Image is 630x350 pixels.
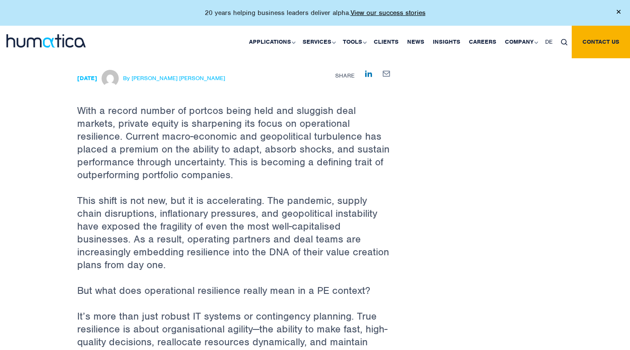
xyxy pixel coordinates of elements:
[77,75,97,82] strong: [DATE]
[403,26,429,58] a: News
[383,71,390,76] img: mailby
[2,57,8,63] input: I agree to Humatica'sData Protection Policyand that Humatica may use my data to contact e via ema...
[429,26,465,58] a: Insights
[572,26,630,58] a: Contact us
[205,9,426,17] p: 20 years helping business leaders deliver alpha.
[123,75,225,82] span: By [PERSON_NAME] [PERSON_NAME]
[545,38,552,45] span: DE
[561,39,567,45] img: search_icon
[77,194,389,271] span: This shift is not new, but it is accelerating. The pandemic, supply chain disruptions, inflationa...
[77,104,390,181] span: With a record number of portcos being held and sluggish deal markets, private equity is sharpenin...
[144,28,284,45] input: Email*
[501,26,541,58] a: Company
[77,284,370,297] span: But what does operational resilience really mean in a PE context?
[102,70,119,87] img: Michael Hillington
[335,72,354,79] span: Share
[541,26,557,58] a: DE
[298,26,339,58] a: Services
[144,2,284,19] input: Last name*
[6,34,86,48] img: logo
[351,9,426,17] a: View our success stories
[383,70,390,77] a: Share by E-Mail
[11,56,264,71] p: I agree to Humatica's and that Humatica may use my data to contact e via email.
[465,26,501,58] a: Careers
[339,26,369,58] a: Tools
[369,26,403,58] a: Clients
[365,70,372,77] img: Share on LinkedIn
[245,26,298,58] a: Applications
[67,56,126,63] a: Data Protection Policy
